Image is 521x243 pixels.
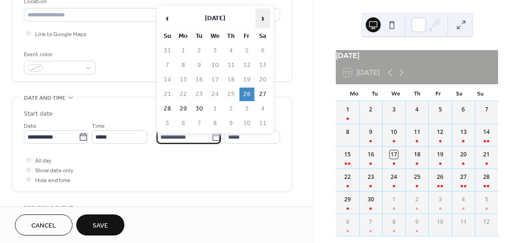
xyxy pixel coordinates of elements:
[413,218,421,226] div: 9
[255,29,270,43] th: Sa
[31,221,56,231] span: Cancel
[459,195,468,204] div: 4
[367,128,375,136] div: 9
[35,166,73,176] span: Show date only
[343,173,352,181] div: 22
[160,88,175,101] td: 21
[255,44,270,58] td: 6
[176,44,191,58] td: 1
[343,105,352,114] div: 1
[413,195,421,204] div: 2
[482,150,491,159] div: 21
[224,59,239,72] td: 11
[406,84,427,101] div: Th
[176,88,191,101] td: 22
[390,128,398,136] div: 10
[239,59,254,72] td: 12
[482,218,491,226] div: 12
[336,50,498,61] div: [DATE]
[176,59,191,72] td: 8
[413,150,421,159] div: 18
[256,9,270,28] span: ›
[390,218,398,226] div: 8
[176,102,191,116] td: 29
[224,29,239,43] th: Th
[224,44,239,58] td: 4
[436,150,444,159] div: 19
[192,59,207,72] td: 9
[449,84,470,101] div: Sa
[343,84,364,101] div: Mo
[364,84,385,101] div: Tu
[427,84,449,101] div: Fr
[255,59,270,72] td: 13
[24,203,73,213] span: Recurring event
[160,44,175,58] td: 31
[160,102,175,116] td: 28
[15,214,72,236] button: Cancel
[367,150,375,159] div: 16
[224,73,239,87] td: 18
[239,44,254,58] td: 5
[208,117,223,130] td: 8
[367,173,375,181] div: 23
[255,73,270,87] td: 20
[35,176,71,185] span: Hide end time
[255,88,270,101] td: 27
[436,218,444,226] div: 10
[436,173,444,181] div: 26
[176,8,254,29] th: [DATE]
[93,221,108,231] span: Save
[239,117,254,130] td: 10
[160,73,175,87] td: 14
[413,128,421,136] div: 11
[239,29,254,43] th: Fr
[35,156,51,166] span: All day
[192,73,207,87] td: 16
[192,117,207,130] td: 7
[255,117,270,130] td: 11
[482,105,491,114] div: 7
[92,121,105,131] span: Time
[208,44,223,58] td: 3
[192,29,207,43] th: Tu
[239,102,254,116] td: 3
[208,73,223,87] td: 17
[208,102,223,116] td: 1
[367,218,375,226] div: 7
[208,88,223,101] td: 24
[459,128,468,136] div: 13
[239,88,254,101] td: 26
[470,84,491,101] div: Su
[160,117,175,130] td: 5
[176,117,191,130] td: 6
[459,105,468,114] div: 6
[224,88,239,101] td: 25
[224,117,239,130] td: 9
[255,102,270,116] td: 4
[413,105,421,114] div: 4
[459,218,468,226] div: 11
[192,102,207,116] td: 30
[176,29,191,43] th: Mo
[436,105,444,114] div: 5
[436,195,444,204] div: 3
[436,128,444,136] div: 12
[343,150,352,159] div: 15
[35,29,87,39] span: Link to Google Maps
[459,173,468,181] div: 27
[24,121,36,131] span: Date
[176,73,191,87] td: 15
[160,59,175,72] td: 7
[413,173,421,181] div: 25
[192,88,207,101] td: 23
[390,105,398,114] div: 3
[343,195,352,204] div: 29
[367,105,375,114] div: 2
[343,128,352,136] div: 8
[482,128,491,136] div: 14
[390,195,398,204] div: 1
[24,50,94,59] div: Event color
[76,214,124,236] button: Save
